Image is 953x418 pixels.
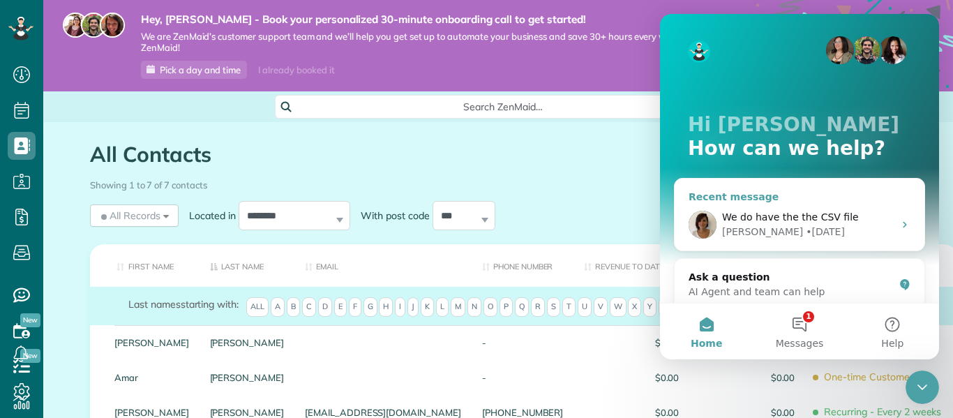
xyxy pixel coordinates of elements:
a: [PERSON_NAME] [210,338,285,348]
span: Q [515,297,529,317]
a: Amar [114,373,189,382]
span: $0.00 [584,338,679,348]
span: A [271,297,285,317]
span: S [547,297,560,317]
span: $0.00 [584,373,679,382]
div: - [472,360,573,395]
span: D [318,297,332,317]
span: R [531,297,545,317]
a: Pick a day and time [141,61,247,79]
span: H [379,297,393,317]
strong: Hey, [PERSON_NAME] - Book your personalized 30-minute onboarding call to get started! [141,13,702,27]
span: X [628,297,641,317]
span: U [578,297,592,317]
span: Last names [128,298,181,311]
h1: All Contacts [90,143,729,166]
a: [PERSON_NAME] [210,408,285,417]
span: B [287,297,300,317]
span: All [246,297,269,317]
a: [PERSON_NAME] [210,373,285,382]
iframe: Intercom live chat [906,371,939,404]
img: maria-72a9807cf96188c08ef61303f053569d2e2a8a1cde33d635c8a3ac13582a053d.jpg [63,13,88,38]
span: $0.00 [700,408,795,417]
span: W [610,297,626,317]
span: V [594,297,608,317]
div: I already booked it [250,61,343,79]
th: Revenue to Date: activate to sort column ascending [573,244,689,287]
label: Located in [179,209,239,223]
span: Z [659,297,672,317]
img: michelle-19f622bdf1676172e81f8f8fba1fb50e276960ebfe0243fe18214015130c80e4.jpg [100,13,125,38]
span: We are ZenMaid’s customer support team and we’ll help you get set up to automate your business an... [141,31,702,54]
span: O [483,297,497,317]
label: starting with: [128,297,239,311]
span: $0.00 [700,373,795,382]
span: $0.00 [584,408,679,417]
span: G [363,297,377,317]
label: With post code [350,209,433,223]
span: One-time Customer [816,365,947,389]
span: All Records [98,209,160,223]
iframe: Intercom live chat [660,14,939,359]
div: - [472,325,573,360]
span: Y [643,297,656,317]
a: [PERSON_NAME] [114,408,189,417]
span: K [421,297,434,317]
th: Last Name: activate to sort column descending [200,244,295,287]
th: Email: activate to sort column ascending [294,244,472,287]
span: New [20,313,40,327]
th: First Name: activate to sort column ascending [90,244,200,287]
span: L [436,297,449,317]
span: P [500,297,513,317]
a: [PERSON_NAME] [114,338,189,348]
span: C [302,297,316,317]
div: Showing 1 to 7 of 7 contacts [90,173,906,192]
span: M [451,297,465,317]
img: jorge-587dff0eeaa6aab1f244e6dc62b8924c3b6ad411094392a53c71c6c4a576187d.jpg [81,13,106,38]
span: N [467,297,481,317]
span: J [407,297,419,317]
th: Phone number: activate to sort column ascending [472,244,573,287]
span: Pick a day and time [160,64,241,75]
span: T [562,297,576,317]
span: I [395,297,405,317]
span: F [349,297,361,317]
span: E [334,297,347,317]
